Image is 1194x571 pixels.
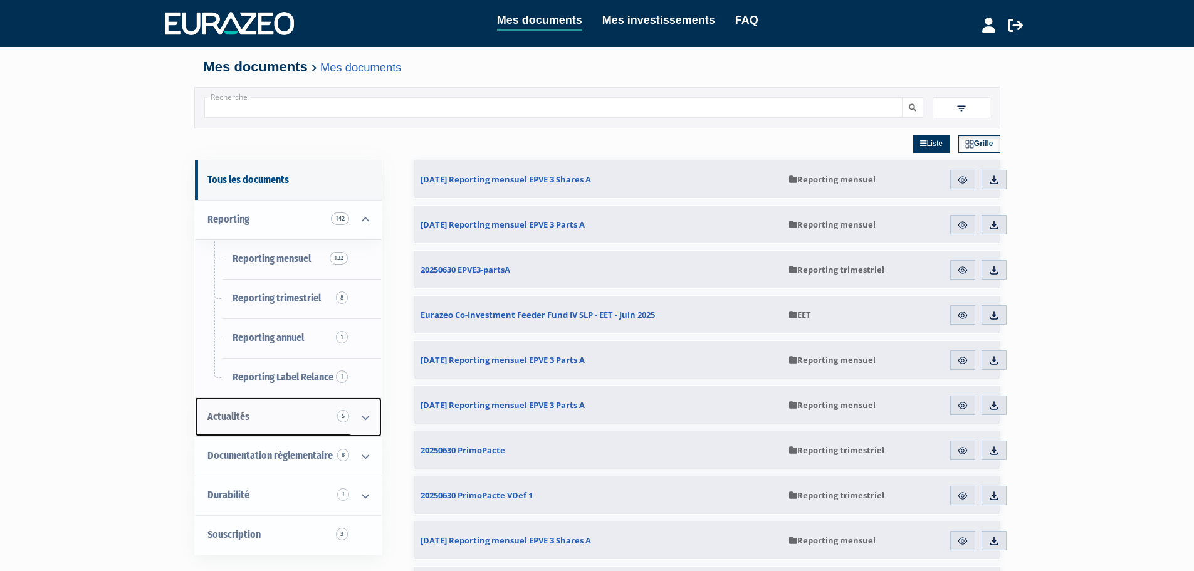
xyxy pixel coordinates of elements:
[956,103,967,114] img: filter.svg
[421,309,655,320] span: Eurazeo Co-Investment Feeder Fund IV SLP - EET - Juin 2025
[421,444,505,456] span: 20250630 PrimoPacte
[988,310,1000,321] img: download.svg
[957,355,968,366] img: eye.svg
[988,490,1000,501] img: download.svg
[195,476,382,515] a: Durabilité 1
[207,489,249,501] span: Durabilité
[789,219,876,230] span: Reporting mensuel
[233,371,333,383] span: Reporting Label Relance
[988,355,1000,366] img: download.svg
[204,60,991,75] h4: Mes documents
[337,488,349,501] span: 1
[336,370,348,383] span: 1
[789,444,884,456] span: Reporting trimestriel
[195,397,382,437] a: Actualités 5
[233,292,321,304] span: Reporting trimestriel
[957,400,968,411] img: eye.svg
[195,436,382,476] a: Documentation règlementaire 8
[414,476,783,514] a: 20250630 PrimoPacte VDef 1
[421,264,510,275] span: 20250630 EPVE3-partsA
[165,12,294,34] img: 1732889491-logotype_eurazeo_blanc_rvb.png
[233,332,304,343] span: Reporting annuel
[337,449,349,461] span: 8
[497,11,582,31] a: Mes documents
[957,445,968,456] img: eye.svg
[336,331,348,343] span: 1
[414,431,783,469] a: 20250630 PrimoPacte
[421,174,591,185] span: [DATE] Reporting mensuel EPVE 3 Shares A
[965,140,974,149] img: grid.svg
[204,97,903,118] input: Recherche
[789,174,876,185] span: Reporting mensuel
[421,354,585,365] span: [DATE] Reporting mensuel EPVE 3 Parts A
[414,341,783,379] a: [DATE] Reporting mensuel EPVE 3 Parts A
[957,219,968,231] img: eye.svg
[957,174,968,186] img: eye.svg
[988,219,1000,231] img: download.svg
[414,160,783,198] a: [DATE] Reporting mensuel EPVE 3 Shares A
[789,399,876,411] span: Reporting mensuel
[195,200,382,239] a: Reporting 142
[988,535,1000,547] img: download.svg
[789,309,811,320] span: EET
[331,212,349,225] span: 142
[988,400,1000,411] img: download.svg
[421,399,585,411] span: [DATE] Reporting mensuel EPVE 3 Parts A
[320,61,401,74] a: Mes documents
[207,449,333,461] span: Documentation règlementaire
[957,490,968,501] img: eye.svg
[957,535,968,547] img: eye.svg
[233,253,311,265] span: Reporting mensuel
[421,219,585,230] span: [DATE] Reporting mensuel EPVE 3 Parts A
[789,264,884,275] span: Reporting trimestriel
[957,310,968,321] img: eye.svg
[602,11,715,29] a: Mes investissements
[336,291,348,304] span: 8
[913,135,950,153] a: Liste
[195,160,382,200] a: Tous les documents
[988,445,1000,456] img: download.svg
[195,279,382,318] a: Reporting trimestriel8
[414,386,783,424] a: [DATE] Reporting mensuel EPVE 3 Parts A
[207,213,249,225] span: Reporting
[735,11,758,29] a: FAQ
[336,528,348,540] span: 3
[414,521,783,559] a: [DATE] Reporting mensuel EPVE 3 Shares A
[330,252,348,265] span: 132
[988,174,1000,186] img: download.svg
[421,490,533,501] span: 20250630 PrimoPacte VDef 1
[414,251,783,288] a: 20250630 EPVE3-partsA
[789,354,876,365] span: Reporting mensuel
[195,239,382,279] a: Reporting mensuel132
[195,515,382,555] a: Souscription3
[337,410,349,422] span: 5
[789,490,884,501] span: Reporting trimestriel
[988,265,1000,276] img: download.svg
[421,535,591,546] span: [DATE] Reporting mensuel EPVE 3 Shares A
[195,318,382,358] a: Reporting annuel1
[207,411,249,422] span: Actualités
[207,528,261,540] span: Souscription
[789,535,876,546] span: Reporting mensuel
[414,206,783,243] a: [DATE] Reporting mensuel EPVE 3 Parts A
[958,135,1000,153] a: Grille
[414,296,783,333] a: Eurazeo Co-Investment Feeder Fund IV SLP - EET - Juin 2025
[195,358,382,397] a: Reporting Label Relance1
[957,265,968,276] img: eye.svg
